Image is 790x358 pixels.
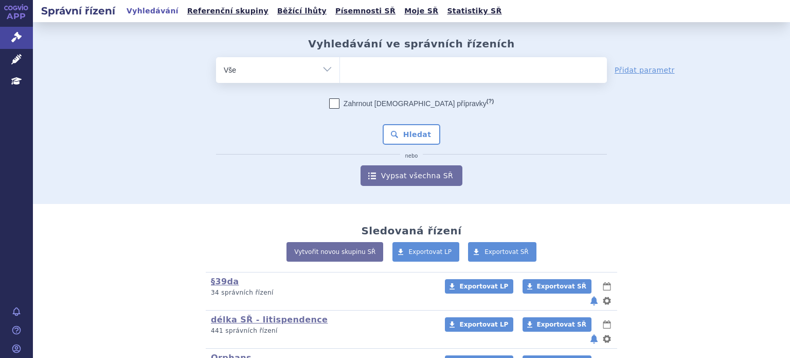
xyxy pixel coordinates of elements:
[392,242,460,262] a: Exportovat LP
[537,321,586,328] span: Exportovat SŘ
[602,280,612,293] button: lhůty
[602,318,612,331] button: lhůty
[487,98,494,105] abbr: (?)
[459,283,508,290] span: Exportovat LP
[537,283,586,290] span: Exportovat SŘ
[615,65,675,75] a: Přidat parametr
[523,279,591,294] a: Exportovat SŘ
[589,333,599,345] button: notifikace
[184,4,272,18] a: Referenční skupiny
[468,242,536,262] a: Exportovat SŘ
[383,124,441,145] button: Hledat
[589,295,599,307] button: notifikace
[444,4,505,18] a: Statistiky SŘ
[33,4,123,18] h2: Správní řízení
[211,327,432,335] p: 441 správních řízení
[211,315,328,325] a: délka SŘ - litispendence
[409,248,452,255] span: Exportovat LP
[211,277,239,286] a: §39da
[274,4,330,18] a: Běžící lhůty
[123,4,182,18] a: Vyhledávání
[523,317,591,332] a: Exportovat SŘ
[332,4,399,18] a: Písemnosti SŘ
[329,98,494,109] label: Zahrnout [DEMOGRAPHIC_DATA] přípravky
[401,4,441,18] a: Moje SŘ
[211,288,432,297] p: 34 správních řízení
[459,321,508,328] span: Exportovat LP
[445,317,513,332] a: Exportovat LP
[286,242,383,262] a: Vytvořit novou skupinu SŘ
[484,248,529,255] span: Exportovat SŘ
[361,165,462,186] a: Vypsat všechna SŘ
[361,225,461,237] h2: Sledovaná řízení
[602,333,612,345] button: nastavení
[400,153,423,159] i: nebo
[445,279,513,294] a: Exportovat LP
[308,38,515,50] h2: Vyhledávání ve správních řízeních
[602,295,612,307] button: nastavení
